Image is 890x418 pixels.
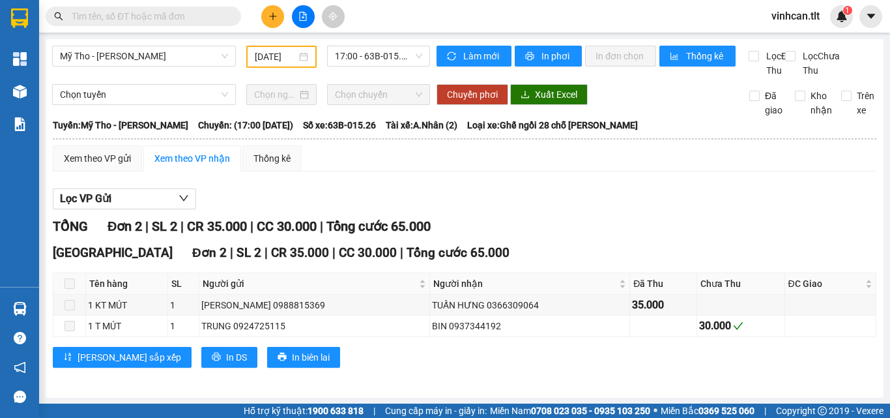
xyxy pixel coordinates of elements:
span: Chọn tuyến [60,85,228,104]
button: aim [322,5,345,28]
div: TUẤN HƯNG 0366309064 [432,298,627,312]
span: bar-chart [670,52,681,62]
th: Tên hàng [86,273,168,295]
span: Người gửi [203,276,416,291]
span: Miền Nam [490,404,650,418]
span: | [145,218,149,234]
button: printerIn biên lai [267,347,340,368]
span: CC 30.000 [257,218,317,234]
button: Chuyển phơi [437,84,508,105]
b: Tuyến: Mỹ Tho - [PERSON_NAME] [53,120,188,130]
th: SL [168,273,200,295]
div: [PERSON_NAME] 0988815369 [201,298,427,312]
img: solution-icon [13,117,27,131]
span: In biên lai [292,350,330,365]
span: | [265,245,268,260]
span: Số xe: 63B-015.26 [303,118,376,132]
button: printerIn phơi [515,46,582,67]
span: 1 [845,6,850,15]
input: 07/09/2022 [255,50,296,64]
span: Lọc Đã Thu [761,49,795,78]
button: sort-ascending[PERSON_NAME] sắp xếp [53,347,192,368]
span: Trên xe [852,89,880,117]
div: Xem theo VP nhận [154,151,230,166]
span: SL 2 [237,245,261,260]
div: Thống kê [253,151,291,166]
div: 30.000 [699,318,782,334]
strong: 1900 633 818 [308,406,364,416]
span: [PERSON_NAME] sắp xếp [78,350,181,365]
span: CC 30.000 [339,245,397,260]
span: TỔNG [53,218,88,234]
button: plus [261,5,284,28]
button: downloadXuất Excel [510,84,588,105]
img: warehouse-icon [13,85,27,98]
span: printer [212,352,221,363]
span: [GEOGRAPHIC_DATA] [53,245,173,260]
span: vinhcan.tlt [761,8,830,24]
div: BIN 0937344192 [432,319,627,333]
span: Xuất Excel [535,87,577,102]
span: Tài xế: A.Nhân (2) [386,118,457,132]
img: warehouse-icon [13,302,27,316]
span: printer [278,352,287,363]
span: CR 35.000 [187,218,247,234]
button: caret-down [859,5,882,28]
img: icon-new-feature [836,10,848,22]
span: In DS [226,350,247,365]
button: Lọc VP Gửi [53,188,196,209]
span: caret-down [865,10,877,22]
span: printer [525,52,536,62]
span: SL 2 [152,218,177,234]
span: | [332,245,336,260]
span: Chuyến: (17:00 [DATE]) [198,118,293,132]
span: ⚪️ [653,408,657,413]
span: | [250,218,253,234]
span: Hỗ trợ kỹ thuật: [244,404,364,418]
span: Làm mới [463,49,501,63]
span: sync [447,52,458,62]
strong: 0708 023 035 - 0935 103 250 [531,406,650,416]
div: 35.000 [632,297,695,313]
span: | [230,245,233,260]
span: | [400,245,403,260]
img: logo-vxr [11,8,28,28]
span: Mỹ Tho - Hồ Chí Minh [60,46,228,66]
span: Miền Bắc [661,404,754,418]
span: Cung cấp máy in - giấy in: [385,404,487,418]
button: syncLàm mới [437,46,511,67]
span: copyright [818,406,827,415]
span: | [764,404,766,418]
span: Chọn chuyến [335,85,422,104]
span: aim [328,12,337,21]
span: In phơi [541,49,571,63]
span: Thống kê [686,49,725,63]
span: Loại xe: Ghế ngồi 28 chỗ [PERSON_NAME] [467,118,638,132]
span: 17:00 - 63B-015.26 [335,46,422,66]
span: ĐC Giao [788,276,863,291]
div: 1 [170,298,197,312]
span: check [733,321,743,331]
div: 1 T MÚT [88,319,165,333]
div: Xem theo VP gửi [64,151,131,166]
span: Lọc VP Gửi [60,190,111,207]
span: CR 35.000 [271,245,329,260]
img: dashboard-icon [13,52,27,66]
span: sort-ascending [63,352,72,363]
span: Kho nhận [805,89,837,117]
span: question-circle [14,332,26,344]
div: 1 KT MÚT [88,298,165,312]
th: Đã Thu [630,273,697,295]
span: down [179,193,189,203]
div: TRUNG 0924725115 [201,319,427,333]
div: 1 [170,319,197,333]
span: file-add [298,12,308,21]
span: Tổng cước 65.000 [326,218,431,234]
span: Đơn 2 [192,245,227,260]
th: Chưa Thu [697,273,785,295]
span: | [320,218,323,234]
input: Chọn ngày [254,87,297,102]
span: Người nhận [433,276,616,291]
input: Tìm tên, số ĐT hoặc mã đơn [72,9,225,23]
strong: 0369 525 060 [698,406,754,416]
